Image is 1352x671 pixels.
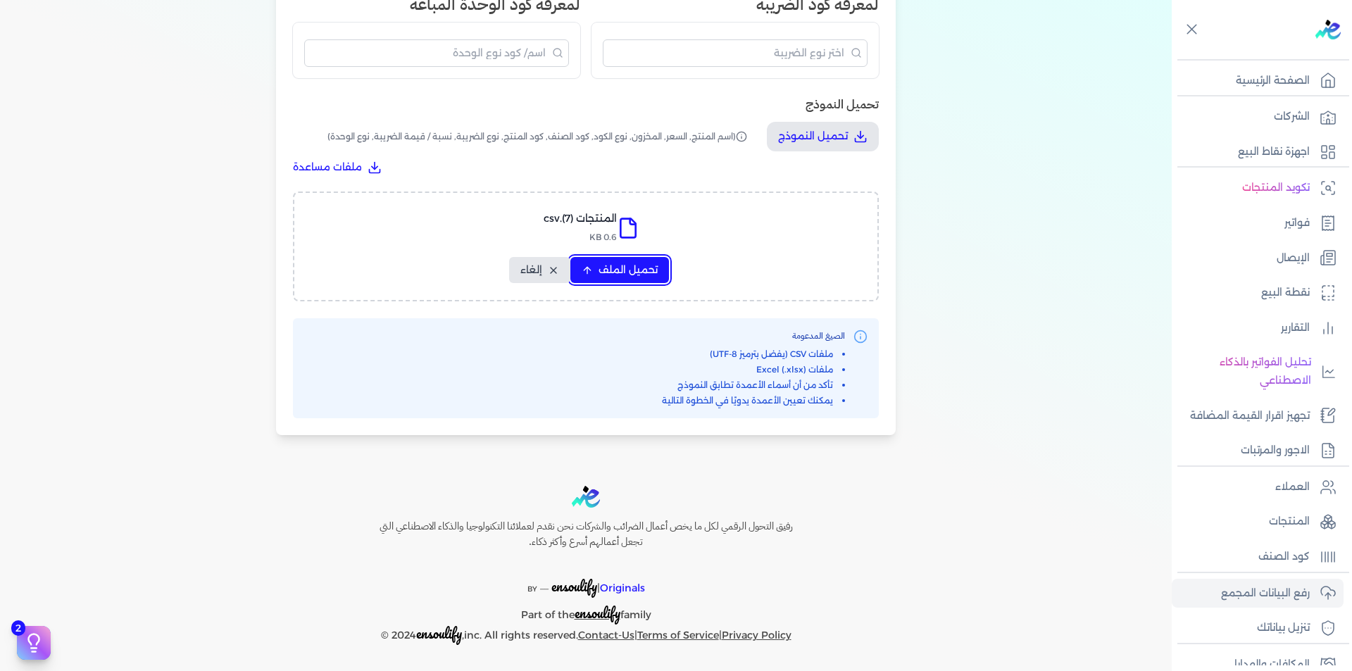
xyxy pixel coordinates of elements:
[1172,66,1344,96] a: الصفحة الرئيسية
[349,560,822,598] p: |
[1242,179,1310,197] p: تكويد المنتجات
[1172,244,1344,273] a: الإيصال
[17,626,51,660] button: 2
[293,95,879,113] h3: تحميل النموذج
[1172,137,1344,167] a: اجهزة نقاط البيع
[1261,284,1310,302] p: نقطة البيع
[575,608,620,621] a: ensoulify
[1172,278,1344,308] a: نقطة البيع
[662,348,845,360] li: ملفات CSV (يفضل بترميز UTF-8)
[1172,507,1344,537] a: المنتجات
[1179,353,1311,389] p: تحليل الفواتير بالذكاء الاصطناعي
[575,602,620,624] span: ensoulify
[570,257,669,283] button: تحميل الملف
[600,582,645,594] span: Originals
[1284,214,1310,232] p: فواتير
[1274,108,1310,126] p: الشركات
[662,379,845,391] li: تأكد من أن أسماء الأعمدة تطابق النموذج
[293,160,362,175] span: ملفات مساعدة
[662,394,845,407] li: يمكنك تعيين الأعمدة يدويًا في الخطوة التالية
[1281,319,1310,337] p: التقارير
[1315,20,1341,39] img: logo
[1236,72,1310,90] p: الصفحة الرئيسية
[1257,619,1310,637] p: تنزيل بياناتك
[327,122,750,151] span: (اسم المنتج, السعر, المخزون, نوع الكود, كود الصنف, كود المنتج, نوع الضريبة, نسبة / قيمة الضريبة, ...
[1172,401,1344,431] a: تجهيز اقرار القيمة المضافة
[1172,613,1344,643] a: تنزيل بياناتك
[662,330,845,342] h3: الصيغ المدعومة
[722,629,791,641] a: Privacy Policy
[662,363,845,376] li: ملفات Excel (.xlsx)
[1190,407,1310,425] p: تجهيز اقرار القيمة المضافة
[520,263,542,277] span: إلغاء
[767,122,879,151] button: تحميل النموذج
[1172,472,1344,502] a: العملاء
[349,625,822,645] p: © 2024 ,inc. All rights reserved. | |
[509,257,570,283] button: إلغاء
[603,39,868,67] input: البحث
[1172,102,1344,132] a: الشركات
[540,581,549,590] sup: __
[349,519,822,549] h6: رفيق التحول الرقمي لكل ما يخص أعمال الضرائب والشركات نحن نقدم لعملائنا التكنولوجيا والذكاء الاصطن...
[527,584,537,594] span: BY
[551,575,597,597] span: ensoulify
[778,127,848,146] p: تحميل النموذج
[1172,542,1344,572] a: كود الصنف
[1241,441,1310,460] p: الاجور والمرتبات
[1277,249,1310,268] p: الإيصال
[572,486,600,508] img: logo
[1269,513,1310,531] p: المنتجات
[1221,584,1310,603] p: رفع البيانات المجمع
[304,39,569,67] input: البحث
[1172,348,1344,395] a: تحليل الفواتير بالذكاء الاصطناعي
[599,263,658,277] span: تحميل الملف
[349,598,822,625] p: Part of the family
[293,160,382,175] button: تحميل ملفات مساعدة
[637,629,719,641] a: Terms of Service
[578,629,634,641] a: Contact-Us
[1172,173,1344,203] a: تكويد المنتجات
[11,620,25,636] span: 2
[1172,313,1344,343] a: التقارير
[1238,143,1310,161] p: اجهزة نقاط البيع
[1258,548,1310,566] p: كود الصنف
[1172,436,1344,465] a: الاجور والمرتبات
[1172,208,1344,238] a: فواتير
[1275,478,1310,496] p: العملاء
[544,210,617,228] p: المنتجات (7).csv
[544,228,617,246] p: 0.6 KB
[416,622,462,644] span: ensoulify
[1172,579,1344,608] a: رفع البيانات المجمع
